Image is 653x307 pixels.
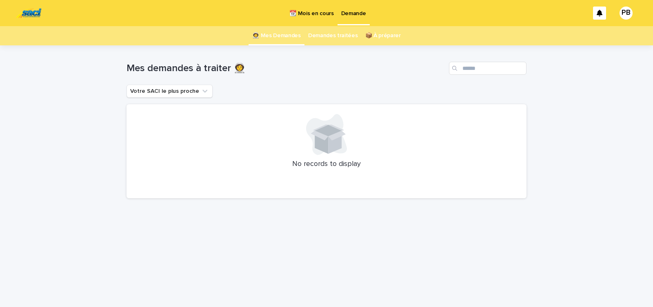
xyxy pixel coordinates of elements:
a: 👩‍🚀 Mes Demandes [252,26,301,45]
a: 📦 À préparer [365,26,401,45]
div: PB [620,7,633,20]
p: No records to display [136,160,517,169]
a: Demandes traitées [308,26,358,45]
img: UC29JcTLQ3GheANZ19ks [16,5,41,21]
button: Votre SACI le plus proche [127,85,213,98]
input: Search [449,62,526,75]
h1: Mes demandes à traiter 👩‍🚀 [127,63,446,74]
